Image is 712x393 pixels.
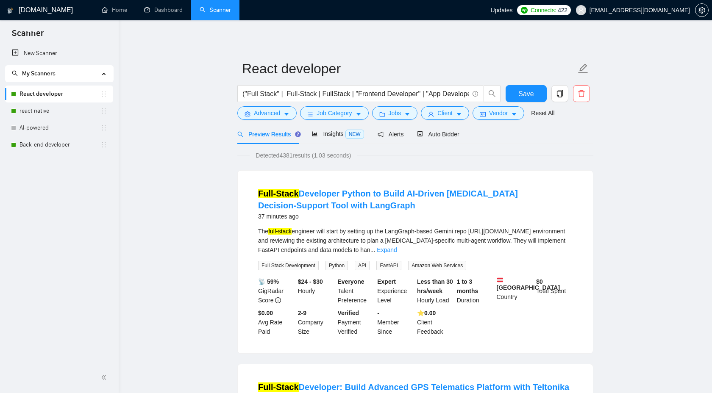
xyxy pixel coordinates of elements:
span: caret-down [284,111,289,117]
a: AI-powered [19,119,100,136]
span: Auto Bidder [417,131,459,138]
span: Full Stack Development [258,261,319,270]
span: caret-down [404,111,410,117]
span: Advanced [254,108,280,118]
div: Company Size [296,308,336,336]
div: Duration [455,277,495,305]
button: delete [573,85,590,102]
a: homeHome [102,6,127,14]
div: Total Spent [534,277,574,305]
span: Preview Results [237,131,298,138]
span: Amazon Web Services [408,261,466,270]
span: Vendor [489,108,508,118]
span: holder [100,108,107,114]
span: Scanner [5,27,50,45]
a: dashboardDashboard [144,6,183,14]
span: delete [573,90,590,97]
a: React developer [19,86,100,102]
b: Everyone [338,278,364,285]
span: caret-down [356,111,362,117]
span: search [237,131,243,137]
li: React developer [5,86,113,102]
span: setting [695,7,708,14]
span: robot [417,131,423,137]
span: info-circle [275,297,281,303]
b: 📡 59% [258,278,279,285]
span: Client [437,108,453,118]
span: notification [378,131,384,137]
div: GigRadar Score [256,277,296,305]
span: NEW [345,130,364,139]
button: idcardVendorcaret-down [473,106,524,120]
mark: Full‑Stack [258,189,299,198]
div: Payment Verified [336,308,376,336]
span: area-chart [312,131,318,137]
span: Updates [490,7,512,14]
b: $24 - $30 [298,278,323,285]
span: search [484,90,500,97]
button: Save [506,85,547,102]
span: Connects: [531,6,556,15]
mark: full-stack [268,228,292,235]
div: Talent Preference [336,277,376,305]
b: 1 to 3 months [457,278,478,294]
span: double-left [101,373,109,382]
div: Avg Rate Paid [256,308,296,336]
button: settingAdvancedcaret-down [237,106,297,120]
li: New Scanner [5,45,113,62]
div: Member Since [375,308,415,336]
span: FastAPI [376,261,401,270]
a: New Scanner [12,45,106,62]
span: copy [552,90,568,97]
span: Job Category [317,108,352,118]
span: Python [325,261,348,270]
span: 422 [558,6,567,15]
img: upwork-logo.png [521,7,528,14]
a: Expand [377,246,397,253]
b: Less than 30 hrs/week [417,278,453,294]
div: Hourly [296,277,336,305]
span: My Scanners [12,70,56,77]
span: info-circle [473,91,478,97]
div: 37 minutes ago [258,211,573,221]
button: folderJobscaret-down [372,106,418,120]
b: 2-9 [298,310,306,316]
b: $ 0 [536,278,543,285]
b: - [377,310,379,316]
a: searchScanner [200,6,231,14]
span: idcard [480,111,486,117]
div: Client Feedback [415,308,455,336]
mark: Full-Stack [258,382,299,392]
span: caret-down [456,111,462,117]
b: ⭐️ 0.00 [417,310,436,316]
span: holder [100,125,107,131]
li: AI-powered [5,119,113,136]
a: Full‑StackDeveloper Python to Build AI‑Driven [MEDICAL_DATA] Decision‑Support Tool with LangGraph [258,189,518,210]
span: Detected 4381 results (1.03 seconds) [250,151,357,160]
span: Alerts [378,131,404,138]
div: Hourly Load [415,277,455,305]
span: setting [245,111,250,117]
span: My Scanners [22,70,56,77]
button: search [484,85,501,102]
a: Reset All [531,108,554,118]
div: Experience Level [375,277,415,305]
span: user [578,7,584,13]
span: holder [100,91,107,97]
button: setting [695,3,709,17]
li: react native [5,102,113,119]
b: Verified [338,310,359,316]
button: userClientcaret-down [421,106,469,120]
a: setting [695,7,709,14]
b: $0.00 [258,310,273,316]
input: Scanner name... [242,58,576,79]
span: API [355,261,370,270]
button: copy [551,85,568,102]
span: edit [578,63,589,74]
span: user [428,111,434,117]
div: The engineer will start by setting up the LangGraph-based Gemini repo [URL][DOMAIN_NAME] environm... [258,227,573,255]
span: Jobs [389,108,401,118]
img: logo [7,4,13,17]
span: caret-down [511,111,517,117]
input: Search Freelance Jobs... [242,89,469,99]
